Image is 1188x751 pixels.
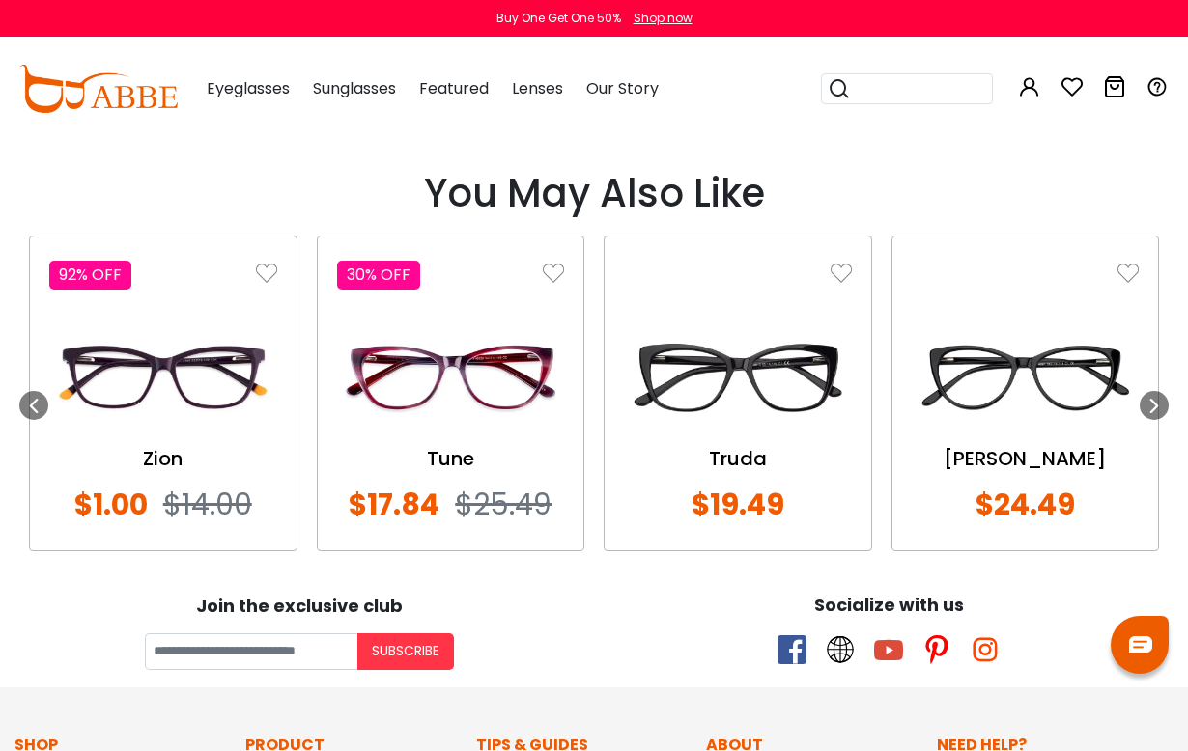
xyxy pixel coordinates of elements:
span: pinterest [922,635,951,664]
img: abbeglasses.com [19,65,178,113]
span: youtube [874,635,903,664]
input: Your email [145,633,357,670]
span: Our Story [586,77,659,99]
span: facebook [778,635,806,664]
span: $25.49 [455,484,552,525]
span: $1.00 [74,484,148,525]
span: Lenses [512,77,563,99]
span: twitter [826,635,855,664]
img: like [256,263,277,284]
span: instagram [971,635,1000,664]
span: $19.49 [692,484,784,525]
img: Tune [337,320,565,434]
span: Eyeglasses [207,77,290,99]
div: Socialize with us [604,592,1174,618]
a: Truda [624,444,852,473]
img: like [1117,263,1139,284]
img: Zion [49,320,277,434]
img: like [543,263,564,284]
div: 92% OFF [49,261,131,290]
img: chat [1129,636,1152,653]
a: Tune [337,444,565,473]
div: 30% OFF [337,261,420,290]
span: $17.84 [349,484,439,525]
img: Traci [912,320,1140,434]
span: $14.00 [163,484,252,525]
img: Truda [624,320,852,434]
div: Join the exclusive club [14,589,584,619]
a: Shop now [624,10,693,26]
a: Zion [49,444,277,473]
img: like [831,263,852,284]
span: Sunglasses [313,77,396,99]
div: Shop now [634,10,693,27]
span: Featured [419,77,489,99]
h2: You May Also Like [19,170,1169,216]
div: Buy One Get One 50% [496,10,621,27]
span: $24.49 [976,484,1075,525]
button: Subscribe [357,633,454,670]
a: [PERSON_NAME] [912,444,1140,473]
